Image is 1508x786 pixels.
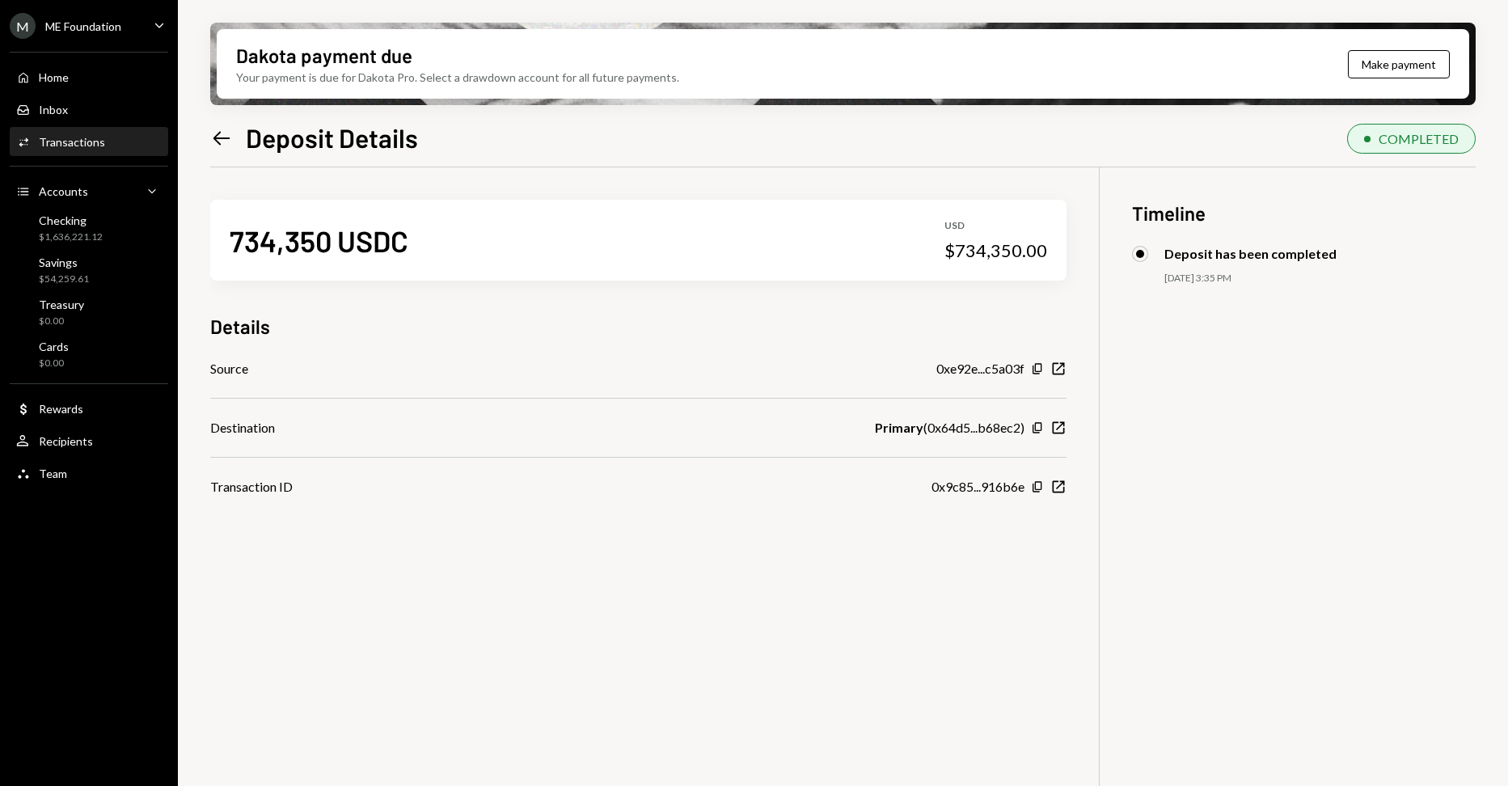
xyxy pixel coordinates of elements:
div: 734,350 USDC [230,222,408,259]
h3: Details [210,313,270,340]
a: Transactions [10,127,168,156]
div: M [10,13,36,39]
div: $0.00 [39,315,84,328]
button: Make payment [1348,50,1450,78]
div: $54,259.61 [39,273,89,286]
div: Inbox [39,103,68,116]
div: Source [210,359,248,378]
div: Rewards [39,402,83,416]
a: Home [10,62,168,91]
div: Dakota payment due [236,42,412,69]
a: Savings$54,259.61 [10,251,168,289]
div: Destination [210,418,275,437]
a: Inbox [10,95,168,124]
div: USD [944,219,1047,233]
div: Team [39,467,67,480]
div: Savings [39,256,89,269]
h1: Deposit Details [246,121,418,154]
div: Transactions [39,135,105,149]
a: Cards$0.00 [10,335,168,374]
div: Accounts [39,184,88,198]
div: $734,350.00 [944,239,1047,262]
div: [DATE] 3:35 PM [1164,272,1476,285]
a: Rewards [10,394,168,423]
a: Recipients [10,426,168,455]
div: Treasury [39,298,84,311]
div: $0.00 [39,357,69,370]
div: Cards [39,340,69,353]
div: Transaction ID [210,477,293,497]
div: 0x9c85...916b6e [931,477,1024,497]
b: Primary [875,418,923,437]
a: Accounts [10,176,168,205]
div: $1,636,221.12 [39,230,103,244]
div: Home [39,70,69,84]
div: ( 0x64d5...b68ec2 ) [875,418,1024,437]
div: 0xe92e...c5a03f [936,359,1024,378]
div: COMPLETED [1379,131,1459,146]
div: Your payment is due for Dakota Pro. Select a drawdown account for all future payments. [236,69,679,86]
a: Team [10,458,168,488]
h3: Timeline [1132,200,1476,226]
div: Recipients [39,434,93,448]
a: Treasury$0.00 [10,293,168,332]
div: Checking [39,213,103,227]
div: Deposit has been completed [1164,246,1337,261]
a: Checking$1,636,221.12 [10,209,168,247]
div: ME Foundation [45,19,121,33]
